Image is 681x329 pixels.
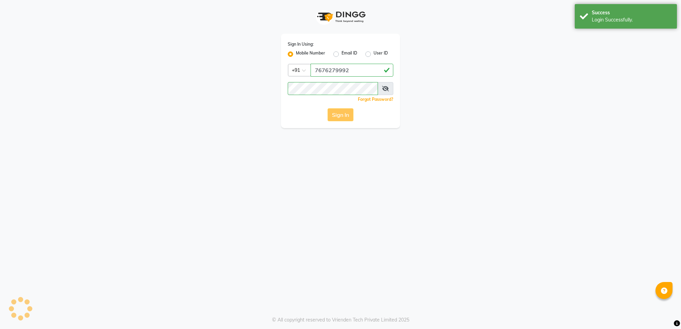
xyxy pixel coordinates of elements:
a: Forgot Password? [358,97,393,102]
img: logo1.svg [313,7,368,27]
label: Mobile Number [296,50,325,58]
label: Sign In Using: [288,41,314,47]
div: Login Successfully. [592,16,672,23]
label: User ID [374,50,388,58]
iframe: chat widget [652,302,674,322]
div: Success [592,9,672,16]
input: Username [288,82,378,95]
label: Email ID [342,50,357,58]
input: Username [311,64,393,77]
